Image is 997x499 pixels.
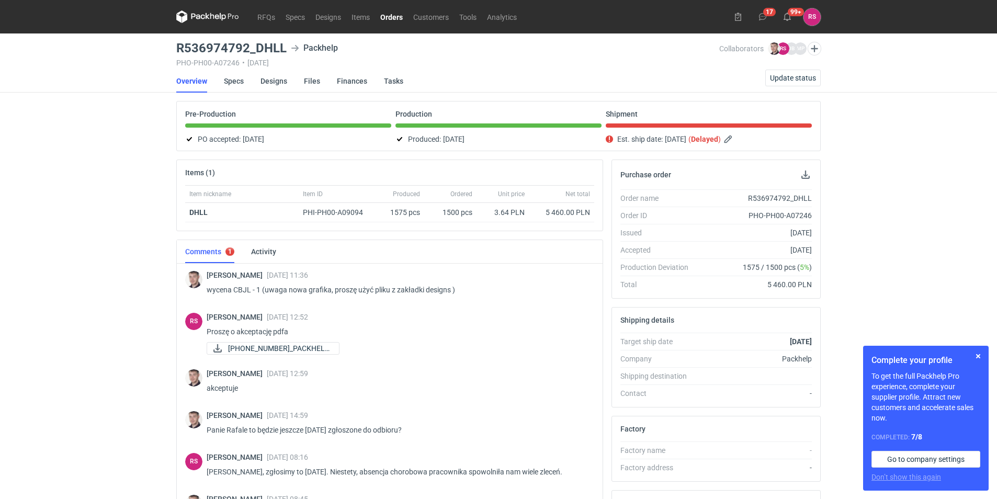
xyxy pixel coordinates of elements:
[768,42,780,55] img: Maciej Sikora
[185,313,202,330] figcaption: RS
[207,466,586,478] p: [PERSON_NAME], zgłosimy to [DATE]. Niestety, absencja chorobowa pracownika spowolniła nam wiele z...
[291,42,338,54] div: Packhelp
[375,10,408,23] a: Orders
[697,228,812,238] div: [DATE]
[697,279,812,290] div: 5 460.00 PLN
[224,70,244,93] a: Specs
[697,354,812,364] div: Packhelp
[267,369,308,378] span: [DATE] 12:59
[688,135,691,143] em: (
[207,271,267,279] span: [PERSON_NAME]
[267,411,308,419] span: [DATE] 14:59
[697,462,812,473] div: -
[620,336,697,347] div: Target ship date
[777,42,789,55] figcaption: RS
[871,472,941,482] button: Don’t show this again
[498,190,525,198] span: Unit price
[723,133,735,145] button: Edit estimated shipping date
[911,433,922,441] strong: 7 / 8
[207,283,586,296] p: wycena CBJL - 1 (uwaga nowa grafika, proszę użyć pliku z zakładki designs )
[243,133,264,145] span: [DATE]
[790,337,812,346] strong: [DATE]
[393,190,420,198] span: Produced
[533,207,590,218] div: 5 460.00 PLN
[871,432,980,443] div: Completed:
[395,133,602,145] div: Produced:
[185,271,202,288] img: Maciej Sikora
[185,168,215,177] h2: Items (1)
[207,342,311,355] div: 09-151 2025_PACKHELP 197x148x63 AW RW montaz.pdf
[251,240,276,263] a: Activity
[207,453,267,461] span: [PERSON_NAME]
[337,70,367,93] a: Finances
[189,208,208,217] strong: DHLL
[260,70,287,93] a: Designs
[176,59,719,67] div: PHO-PH00-A07246 [DATE]
[482,10,522,23] a: Analytics
[871,371,980,423] p: To get the full Packhelp Pro experience, complete your supplier profile. Attract new customers an...
[697,245,812,255] div: [DATE]
[450,190,472,198] span: Ordered
[384,70,403,93] a: Tasks
[620,210,697,221] div: Order ID
[185,411,202,428] div: Maciej Sikora
[803,8,821,26] div: Rafał Stani
[697,210,812,221] div: PHO-PH00-A07246
[228,248,232,255] div: 1
[743,262,812,273] span: 1575 / 1500 pcs ( )
[620,245,697,255] div: Accepted
[606,133,812,145] div: Est. ship date:
[620,371,697,381] div: Shipping destination
[189,190,231,198] span: Item nickname
[871,451,980,468] a: Go to company settings
[267,313,308,321] span: [DATE] 12:52
[185,313,202,330] div: Rafał Stani
[620,279,697,290] div: Total
[665,133,686,145] span: [DATE]
[799,168,812,181] button: Download PO
[718,135,721,143] em: )
[443,133,464,145] span: [DATE]
[242,59,245,67] span: •
[185,240,234,263] a: Comments1
[691,135,718,143] strong: Delayed
[794,42,807,55] figcaption: MP
[871,354,980,367] h1: Complete your profile
[310,10,346,23] a: Designs
[207,382,586,394] p: akceptuje
[185,453,202,470] figcaption: RS
[803,8,821,26] figcaption: RS
[377,203,424,222] div: 1575 pcs
[185,369,202,387] img: Maciej Sikora
[303,207,373,218] div: PHI-PH00-A09094
[620,262,697,273] div: Production Deviation
[304,70,320,93] a: Files
[207,424,586,436] p: Panie Rafale to będzie jeszcze [DATE] zgłoszone do odbioru?
[620,193,697,203] div: Order name
[754,8,771,25] button: 17
[408,10,454,23] a: Customers
[765,70,821,86] button: Update status
[228,343,331,354] span: [PHONE_NUMBER]_PACKHELP...
[606,110,638,118] p: Shipment
[620,354,697,364] div: Company
[207,342,339,355] a: [PHONE_NUMBER]_PACKHELP...
[207,313,267,321] span: [PERSON_NAME]
[620,425,645,433] h2: Factory
[785,42,798,55] figcaption: JB
[454,10,482,23] a: Tools
[697,388,812,399] div: -
[620,388,697,399] div: Contact
[176,42,287,54] h3: R536974792_DHLL
[280,10,310,23] a: Specs
[303,190,323,198] span: Item ID
[620,462,697,473] div: Factory address
[972,350,984,362] button: Skip for now
[770,74,816,82] span: Update status
[252,10,280,23] a: RFQs
[267,453,308,461] span: [DATE] 08:16
[697,445,812,456] div: -
[185,110,236,118] p: Pre-Production
[176,10,239,23] svg: Packhelp Pro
